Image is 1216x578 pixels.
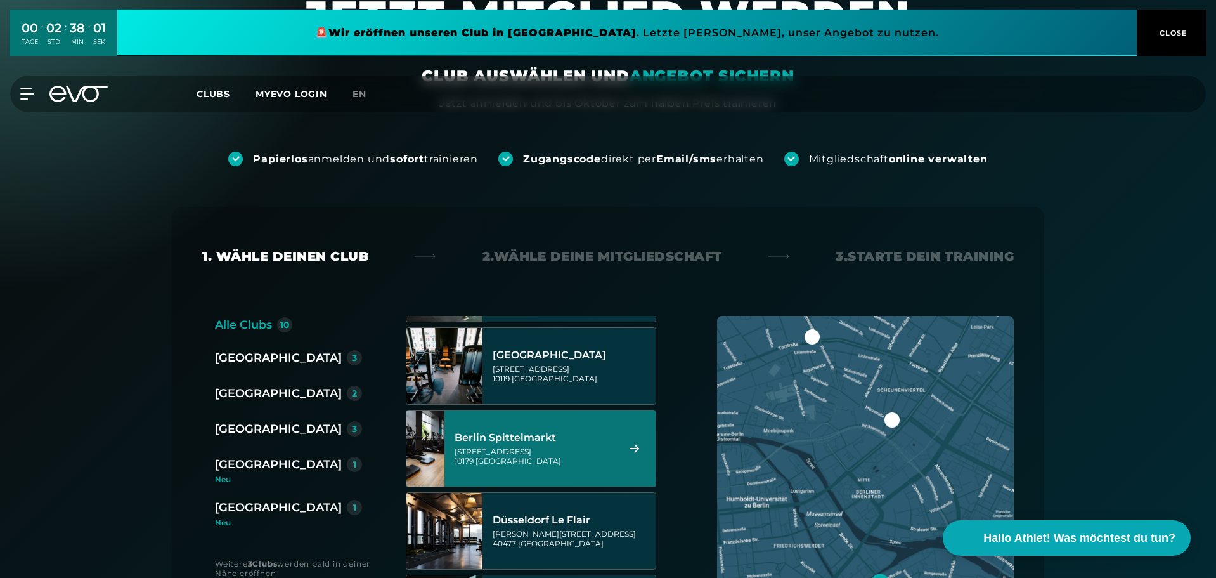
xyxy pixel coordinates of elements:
[93,19,106,37] div: 01
[656,153,716,165] strong: Email/sms
[809,152,988,166] div: Mitgliedschaft
[252,559,277,568] strong: Clubs
[387,411,463,487] img: Berlin Spittelmarkt
[352,353,357,362] div: 3
[255,88,327,100] a: MYEVO LOGIN
[65,20,67,54] div: :
[202,247,368,265] div: 1. Wähle deinen Club
[215,316,272,334] div: Alle Clubs
[253,152,478,166] div: anmelden und trainieren
[70,37,85,46] div: MIN
[41,20,43,54] div: :
[836,247,1014,265] div: 3. Starte dein Training
[455,447,614,466] div: [STREET_ADDRESS] 10179 [GEOGRAPHIC_DATA]
[352,389,357,398] div: 2
[215,519,362,527] div: Neu
[88,20,90,54] div: :
[482,247,722,265] div: 2. Wähle deine Mitgliedschaft
[352,424,357,433] div: 3
[455,431,614,444] div: Berlin Spittelmarkt
[215,420,342,438] div: [GEOGRAPHIC_DATA]
[280,320,290,329] div: 10
[70,19,85,37] div: 38
[983,530,1175,547] span: Hallo Athlet! Was möchtest du tun?
[22,19,38,37] div: 00
[215,499,342,516] div: [GEOGRAPHIC_DATA]
[353,87,382,102] a: en
[493,514,652,527] div: Düsseldorf Le Flair
[248,559,253,568] strong: 3
[493,364,652,383] div: [STREET_ADDRESS] 10119 [GEOGRAPHIC_DATA]
[215,384,342,402] div: [GEOGRAPHIC_DATA]
[1137,10,1206,56] button: CLOSE
[353,503,356,512] div: 1
[889,153,988,165] strong: online verwalten
[493,349,652,362] div: [GEOGRAPHIC_DATA]
[215,456,342,473] div: [GEOGRAPHIC_DATA]
[46,19,61,37] div: 02
[215,349,342,367] div: [GEOGRAPHIC_DATA]
[390,153,424,165] strong: sofort
[943,520,1191,556] button: Hallo Athlet! Was möchtest du tun?
[197,88,230,100] span: Clubs
[215,476,372,483] div: Neu
[46,37,61,46] div: STD
[253,153,307,165] strong: Papierlos
[353,88,366,100] span: en
[523,153,601,165] strong: Zugangscode
[22,37,38,46] div: TAGE
[215,559,380,578] div: Weitere werden bald in deiner Nähe eröffnen
[353,460,356,469] div: 1
[523,152,763,166] div: direkt per erhalten
[93,37,106,46] div: SEK
[197,88,255,100] a: Clubs
[406,493,482,569] img: Düsseldorf Le Flair
[406,328,482,404] img: Berlin Rosenthaler Platz
[493,529,652,548] div: [PERSON_NAME][STREET_ADDRESS] 40477 [GEOGRAPHIC_DATA]
[1156,27,1187,39] span: CLOSE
